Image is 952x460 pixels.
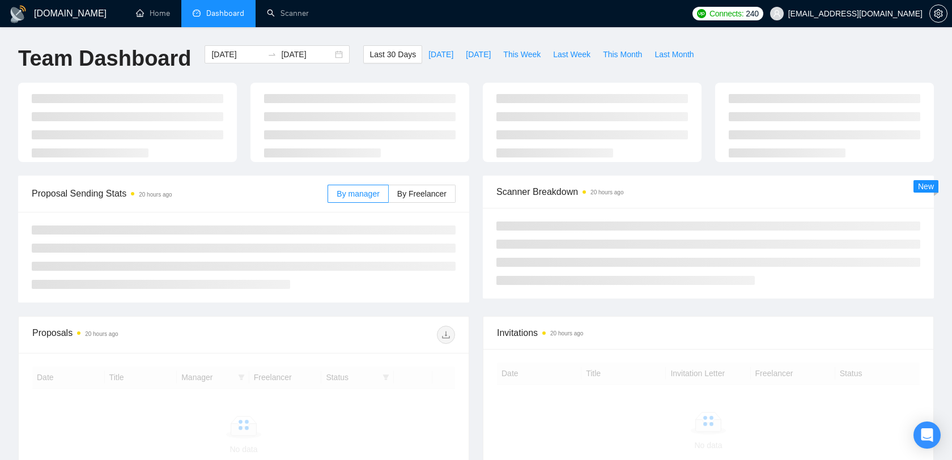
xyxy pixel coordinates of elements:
[709,7,743,20] span: Connects:
[267,50,277,59] span: to
[267,50,277,59] span: swap-right
[497,326,920,340] span: Invitations
[206,8,244,18] span: Dashboard
[337,189,379,198] span: By manager
[281,48,333,61] input: End date
[654,48,694,61] span: Last Month
[267,8,309,18] a: searchScanner
[422,45,460,63] button: [DATE]
[550,330,583,337] time: 20 hours ago
[460,45,497,63] button: [DATE]
[913,421,941,449] div: Open Intercom Messenger
[603,48,642,61] span: This Month
[139,191,172,198] time: 20 hours ago
[930,9,947,18] span: setting
[746,7,758,20] span: 240
[929,9,947,18] a: setting
[211,48,263,61] input: Start date
[85,331,118,337] time: 20 hours ago
[32,186,328,201] span: Proposal Sending Stats
[369,48,416,61] span: Last 30 Days
[590,189,623,195] time: 20 hours ago
[503,48,541,61] span: This Week
[553,48,590,61] span: Last Week
[697,9,706,18] img: upwork-logo.png
[773,10,781,18] span: user
[497,45,547,63] button: This Week
[918,182,934,191] span: New
[136,8,170,18] a: homeHome
[193,9,201,17] span: dashboard
[428,48,453,61] span: [DATE]
[597,45,648,63] button: This Month
[9,5,27,23] img: logo
[496,185,920,199] span: Scanner Breakdown
[648,45,700,63] button: Last Month
[363,45,422,63] button: Last 30 Days
[18,45,191,72] h1: Team Dashboard
[397,189,447,198] span: By Freelancer
[929,5,947,23] button: setting
[466,48,491,61] span: [DATE]
[547,45,597,63] button: Last Week
[32,326,244,344] div: Proposals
